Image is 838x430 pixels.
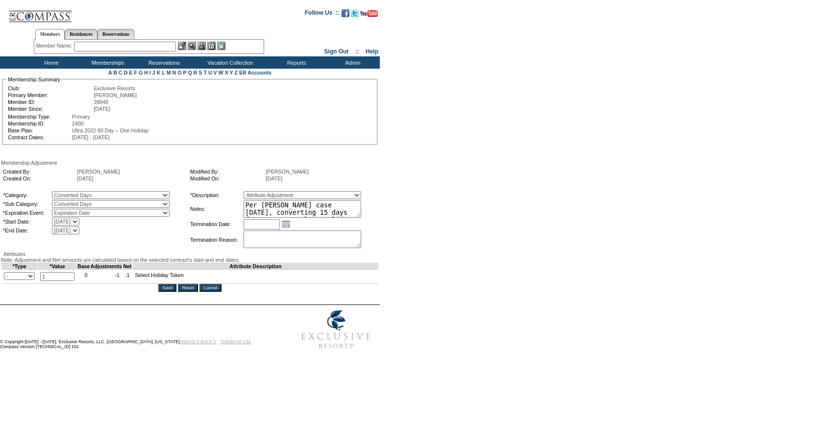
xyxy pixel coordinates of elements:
[281,219,292,229] a: Open the calendar popup.
[178,284,197,292] input: Reset
[266,169,309,175] span: [PERSON_NAME]
[132,270,378,284] td: Select Holiday Token
[8,114,71,120] td: Membership Type:
[8,92,93,98] td: Primary Member:
[214,70,217,76] a: V
[177,70,181,76] a: O
[149,70,151,76] a: I
[98,29,134,39] a: Reservations
[94,99,108,105] span: 39048
[221,339,251,344] a: TERMS OF USE
[1,257,379,263] div: Note: Adjustment and Net amounts are calculated based on the selected contract's start and end da...
[90,270,123,284] td: -1
[72,127,148,133] span: Ultra 2022 60 Day – One Holiday
[158,284,176,292] input: Save
[3,227,51,234] td: *End Date:
[203,70,207,76] a: T
[72,134,110,140] span: [DATE] - [DATE]
[342,12,349,18] a: Become our fan on Facebook
[157,70,161,76] a: K
[129,70,132,76] a: E
[119,70,123,76] a: C
[3,218,51,226] td: *Start Date:
[77,176,94,181] span: [DATE]
[323,56,380,69] td: Admin
[94,85,135,91] span: Exclusive Resorts
[208,70,212,76] a: U
[178,42,186,50] img: b_edit.gif
[36,42,74,50] div: Member Name:
[72,121,84,126] span: 2400
[366,48,378,55] a: Help
[230,70,233,76] a: Y
[132,263,378,270] td: Attribute Description
[8,2,72,23] img: Compass Home
[8,106,93,112] td: Member Since:
[324,48,348,55] a: Sign Out
[1,160,379,166] div: Membership Adjustment
[292,305,380,354] img: Exclusive Resorts
[167,70,171,76] a: M
[355,48,359,55] span: ::
[94,92,137,98] span: [PERSON_NAME]
[72,114,90,120] span: Primary
[77,263,90,270] td: Base
[123,270,132,284] td: -1
[225,70,228,76] a: X
[8,121,71,126] td: Membership ID:
[266,176,283,181] span: [DATE]
[162,70,165,76] a: L
[342,9,349,17] img: Become our fan on Facebook
[123,263,132,270] td: Net
[190,230,243,249] td: Termination Reason:
[197,42,206,50] img: Impersonate
[190,176,265,181] td: Modified On:
[8,85,93,91] td: Club:
[360,10,378,17] img: Subscribe to our YouTube Channel
[3,176,76,181] td: Created On:
[190,191,243,199] td: *Description:
[198,70,202,76] a: S
[77,270,90,284] td: 0
[234,70,238,76] a: Z
[188,42,196,50] img: View
[173,70,176,76] a: N
[351,9,359,17] img: Follow us on Twitter
[3,169,76,175] td: Created By:
[108,70,112,76] a: A
[135,56,191,69] td: Reservations
[7,76,61,82] legend: Membership Summary
[152,70,155,76] a: J
[207,42,216,50] img: Reservations
[65,29,98,39] a: Residences
[94,106,110,112] span: [DATE]
[199,284,222,292] input: Cancel
[134,70,137,76] a: F
[38,263,77,270] td: *Value
[181,339,217,344] a: PRIVACY POLICY
[139,70,143,76] a: G
[351,12,359,18] a: Follow us on Twitter
[267,56,323,69] td: Reports
[190,169,265,175] td: Modified By:
[239,70,271,76] a: ER Accounts
[190,200,243,218] td: Notes:
[217,42,225,50] img: b_calculator.gif
[144,70,148,76] a: H
[3,191,51,199] td: *Category:
[1,263,38,270] td: *Type
[8,134,71,140] td: Contract Dates:
[183,70,187,76] a: P
[124,70,128,76] a: D
[35,29,65,40] a: Members
[8,127,71,133] td: Base Plan:
[1,251,379,257] div: Attributes
[8,99,93,105] td: Member ID:
[360,12,378,18] a: Subscribe to our YouTube Channel
[305,8,340,20] td: Follow Us ::
[188,70,192,76] a: Q
[244,200,361,218] textarea: Per [PERSON_NAME] case [DATE], converting 15 days from RR to 1 Select Holiday in 25/26.
[190,219,243,229] td: Termination Date:
[3,209,51,217] td: *Expiration Event:
[22,56,78,69] td: Home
